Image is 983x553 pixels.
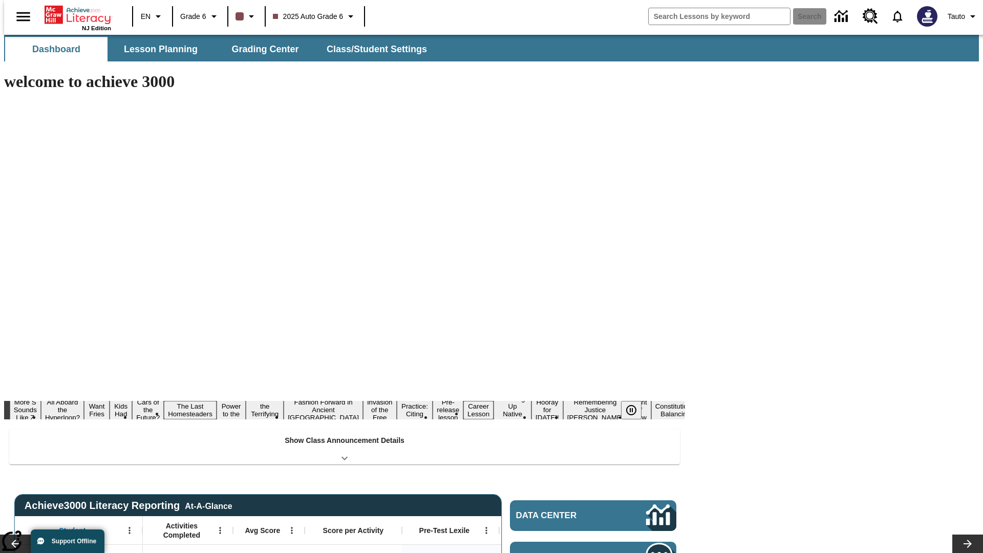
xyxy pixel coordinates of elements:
a: Home [45,5,111,25]
button: Slide 3 Do You Want Fries With That? [84,386,110,435]
button: Class: 2025 Auto Grade 6, Select your class [269,7,361,26]
div: At-A-Glance [185,500,232,511]
a: Resource Center, Will open in new tab [857,3,884,30]
span: Achieve3000 Literacy Reporting [25,500,232,512]
button: Pause [621,401,642,419]
button: Slide 5 Cars of the Future? [132,397,164,423]
button: Grading Center [214,37,316,61]
button: Slide 4 Dirty Jobs Kids Had To Do [110,386,132,435]
span: Score per Activity [323,526,384,535]
button: Slide 2 All Aboard the Hyperloop? [41,397,84,423]
button: Open Menu [284,523,300,538]
button: Slide 10 The Invasion of the Free CD [363,389,397,431]
input: search field [649,8,790,25]
a: Data Center [828,3,857,31]
span: Pre-Test Lexile [419,526,470,535]
span: EN [141,11,151,22]
button: Slide 9 Fashion Forward in Ancient Rome [284,397,363,423]
button: Class/Student Settings [318,37,435,61]
button: Profile/Settings [944,7,983,26]
p: Show Class Announcement Details [285,435,404,446]
button: Slide 11 Mixed Practice: Citing Evidence [397,393,433,427]
button: Slide 16 Remembering Justice O'Connor [563,397,628,423]
span: Lesson Planning [124,44,198,55]
img: Avatar [917,6,937,27]
div: Pause [621,401,652,419]
span: Grading Center [231,44,298,55]
span: Avg Score [245,526,280,535]
button: Slide 14 Cooking Up Native Traditions [494,393,531,427]
button: Open Menu [122,523,137,538]
button: Grade: Grade 6, Select a grade [176,7,224,26]
button: Lesson carousel, Next [952,535,983,553]
button: Slide 8 Attack of the Terrifying Tomatoes [246,393,284,427]
span: 2025 Auto Grade 6 [273,11,344,22]
span: Grade 6 [180,11,206,22]
button: Slide 13 Career Lesson [463,401,494,419]
h1: welcome to achieve 3000 [4,72,685,91]
button: Slide 7 Solar Power to the People [217,393,246,427]
div: SubNavbar [4,35,979,61]
button: Class color is dark brown. Change class color [231,7,262,26]
span: Activities Completed [148,521,216,540]
button: Lesson Planning [110,37,212,61]
div: Show Class Announcement Details [9,429,680,464]
span: Student [59,526,86,535]
a: Data Center [510,500,676,531]
span: Support Offline [52,538,96,545]
a: Notifications [884,3,911,30]
span: NJ Edition [82,25,111,31]
button: Open side menu [8,2,38,32]
span: Data Center [516,511,612,521]
div: Home [45,4,111,31]
button: Open Menu [212,523,228,538]
button: Dashboard [5,37,108,61]
button: Open Menu [479,523,494,538]
button: Slide 15 Hooray for Constitution Day! [531,397,563,423]
button: Support Offline [31,529,104,553]
span: Class/Student Settings [327,44,427,55]
span: Tauto [948,11,965,22]
button: Slide 12 Pre-release lesson [433,397,463,423]
button: Slide 1 More S Sounds Like Z [10,397,41,423]
div: SubNavbar [4,37,436,61]
button: Language: EN, Select a language [136,7,169,26]
button: Slide 6 The Last Homesteaders [164,401,217,419]
button: Select a new avatar [911,3,944,30]
span: Dashboard [32,44,80,55]
button: Slide 18 The Constitution's Balancing Act [651,393,700,427]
